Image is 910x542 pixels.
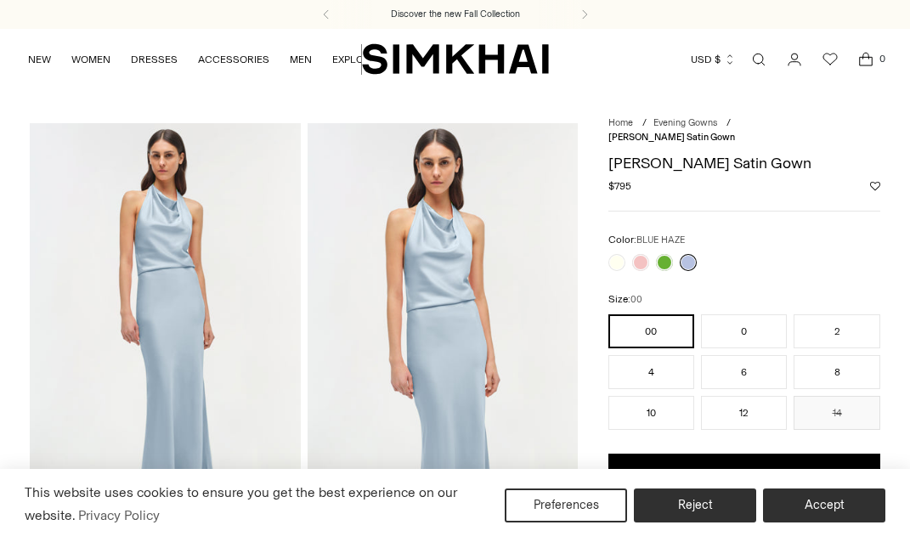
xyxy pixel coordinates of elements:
a: Go to the account page [777,42,811,76]
button: 8 [794,355,879,389]
button: Add to Wishlist [870,181,880,191]
label: Color: [608,232,685,248]
span: 00 [630,294,642,305]
a: ACCESSORIES [198,41,269,78]
button: Reject [634,488,756,522]
button: Add to Bag [608,454,880,494]
a: MEN [290,41,312,78]
nav: breadcrumbs [608,116,880,144]
span: BLUE HAZE [636,234,685,246]
button: Accept [763,488,885,522]
button: 2 [794,314,879,348]
span: This website uses cookies to ensure you get the best experience on our website. [25,484,457,523]
a: Wishlist [813,42,847,76]
div: / [726,116,731,131]
button: 14 [794,396,879,430]
a: Evening Gowns [653,117,717,128]
a: DRESSES [131,41,178,78]
a: WOMEN [71,41,110,78]
span: $795 [608,178,631,194]
a: NEW [28,41,51,78]
a: Privacy Policy (opens in a new tab) [76,503,162,528]
button: Preferences [505,488,627,522]
img: Reannon Satin Gown [308,123,579,529]
button: 4 [608,355,694,389]
button: 12 [701,396,787,430]
img: Reannon Satin Gown [30,123,301,529]
span: [PERSON_NAME] Satin Gown [608,132,735,143]
a: Open cart modal [849,42,883,76]
button: 0 [701,314,787,348]
a: Discover the new Fall Collection [391,8,520,21]
button: 6 [701,355,787,389]
span: 0 [874,51,890,66]
a: Home [608,117,633,128]
h1: [PERSON_NAME] Satin Gown [608,155,880,171]
a: Open search modal [742,42,776,76]
button: 00 [608,314,694,348]
label: Size: [608,291,642,308]
button: USD $ [691,41,736,78]
a: SIMKHAI [362,42,549,76]
button: 10 [608,396,694,430]
span: Add to Bag [719,466,770,481]
a: EXPLORE [332,41,376,78]
div: / [642,116,647,131]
